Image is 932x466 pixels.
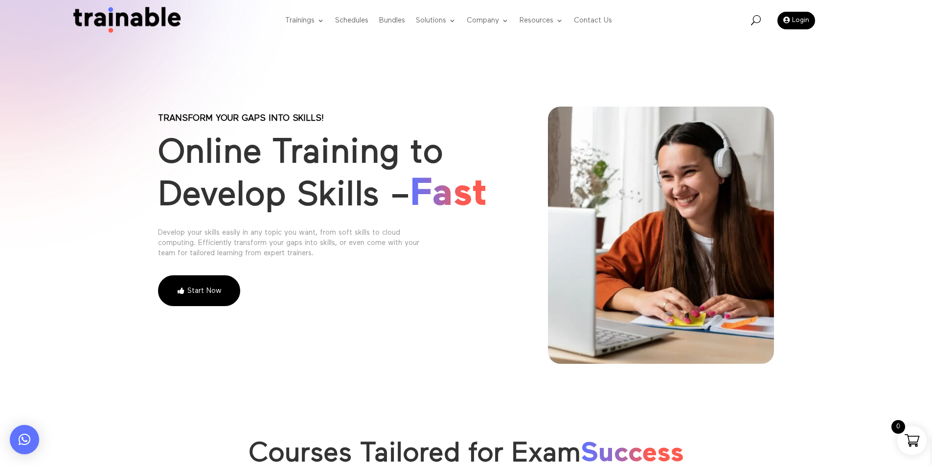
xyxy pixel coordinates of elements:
a: Bundles [379,1,405,40]
span: Fast [410,175,487,214]
span: 0 [891,420,905,434]
a: Start Now [158,275,240,307]
h1: Online Training to Develop Skills – [158,133,514,221]
div: Develop your skills easily in any topic you want, from soft skills to cloud computing. Efficientl... [158,227,437,258]
a: Trainings [285,1,324,40]
a: Company [467,1,509,40]
a: Login [777,12,815,29]
a: Resources [520,1,563,40]
a: Contact Us [574,1,612,40]
a: Schedules [335,1,368,40]
img: online training [548,107,774,364]
a: Solutions [416,1,456,40]
span: U [751,15,761,25]
p: Transform your gaps into skills! [158,114,514,123]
